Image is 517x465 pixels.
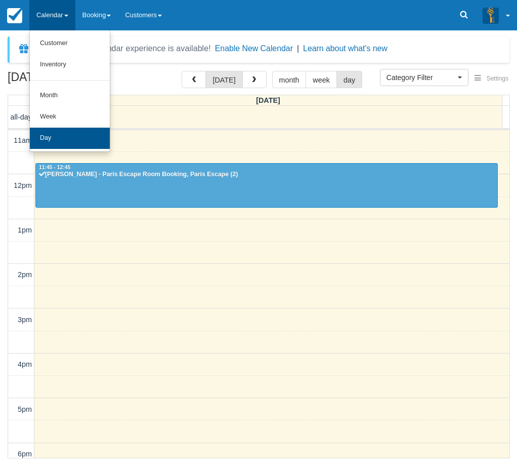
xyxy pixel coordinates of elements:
[256,96,280,104] span: [DATE]
[297,44,299,53] span: |
[30,54,110,75] a: Inventory
[18,270,32,279] span: 2pm
[30,85,110,106] a: Month
[386,72,455,83] span: Category Filter
[11,113,32,121] span: all-day
[306,71,337,88] button: week
[30,106,110,128] a: Week
[34,43,211,55] div: A new Booking Calendar experience is available!
[18,226,32,234] span: 1pm
[380,69,468,86] button: Category Filter
[39,165,70,170] span: 11:45 - 12:45
[30,33,110,54] a: Customer
[487,75,508,82] span: Settings
[303,44,387,53] a: Learn about what's new
[35,163,498,208] a: 11:45 - 12:45[PERSON_NAME] - Paris Escape Room Booking, Paris Escape (2)
[14,181,32,189] span: 12pm
[18,316,32,324] span: 3pm
[8,71,136,90] h2: [DATE]
[468,71,514,86] button: Settings
[18,405,32,413] span: 5pm
[272,71,307,88] button: month
[336,71,362,88] button: day
[215,44,293,54] button: Enable New Calendar
[483,7,499,23] img: A3
[18,360,32,368] span: 4pm
[14,136,32,144] span: 11am
[7,8,22,23] img: checkfront-main-nav-mini-logo.png
[30,128,110,149] a: Day
[38,171,495,179] div: [PERSON_NAME] - Paris Escape Room Booking, Paris Escape (2)
[18,450,32,458] span: 6pm
[205,71,242,88] button: [DATE]
[29,30,110,152] ul: Calendar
